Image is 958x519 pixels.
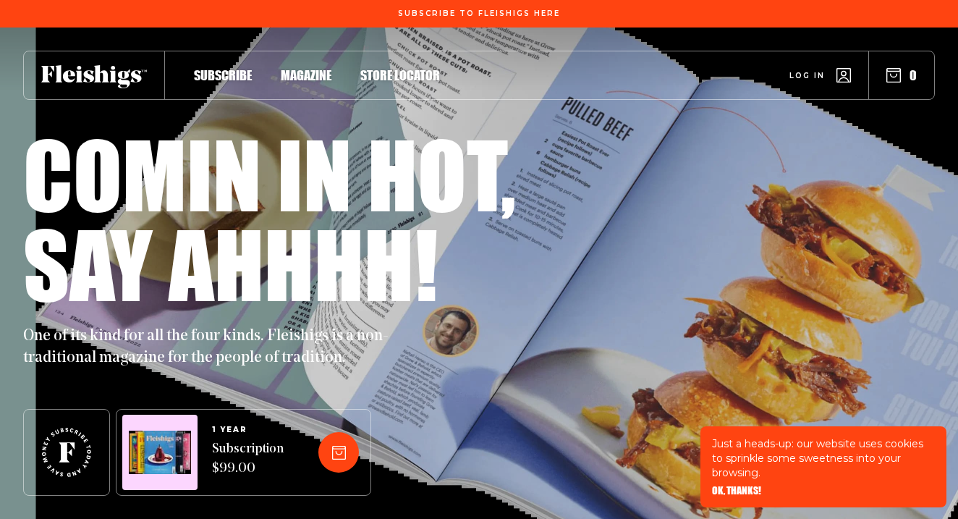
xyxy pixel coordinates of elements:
[395,9,563,17] a: Subscribe To Fleishigs Here
[886,67,917,83] button: 0
[212,440,284,479] span: Subscription $99.00
[23,326,399,369] p: One of its kind for all the four kinds. Fleishigs is a non-traditional magazine for the people of...
[212,426,284,434] span: 1 YEAR
[212,426,284,479] a: 1 YEARSubscription $99.00
[712,436,935,480] p: Just a heads-up: our website uses cookies to sprinkle some sweetness into your browsing.
[194,67,252,83] span: Subscribe
[23,219,438,308] h1: Say ahhhh!
[712,486,761,496] button: OK, THANKS!
[360,67,440,83] span: Store locator
[789,68,851,83] a: Log in
[129,431,191,475] img: Magazines image
[360,65,440,85] a: Store locator
[398,9,560,18] span: Subscribe To Fleishigs Here
[23,129,516,219] h1: Comin in hot,
[789,70,825,81] span: Log in
[194,65,252,85] a: Subscribe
